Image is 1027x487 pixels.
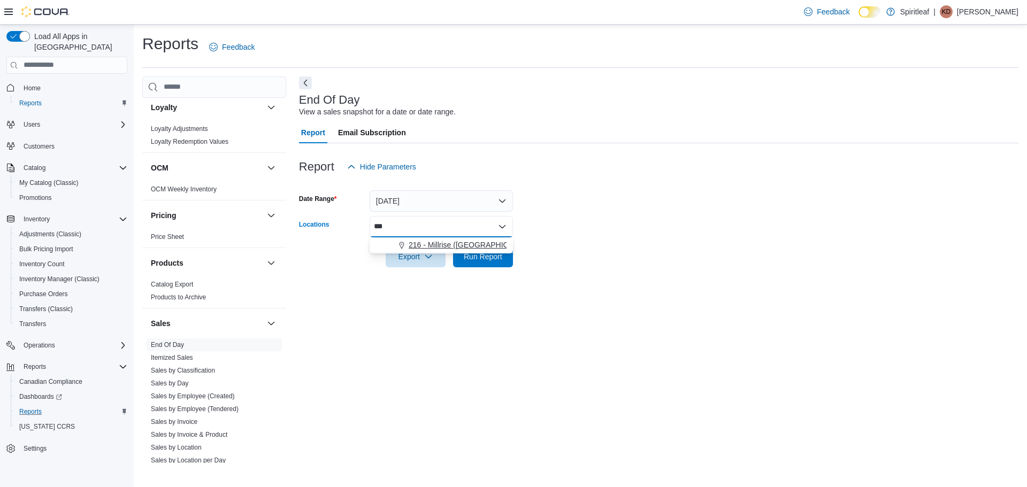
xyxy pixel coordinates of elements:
label: Locations [299,220,329,229]
span: Bulk Pricing Import [15,243,127,256]
a: Promotions [15,191,56,204]
button: [US_STATE] CCRS [11,419,132,434]
span: Reports [15,405,127,418]
button: Promotions [11,190,132,205]
span: Sales by Classification [151,366,215,375]
button: Transfers [11,316,132,331]
label: Date Range [299,195,337,203]
button: Export [386,246,446,267]
span: Promotions [15,191,127,204]
h3: Sales [151,318,171,329]
button: My Catalog (Classic) [11,175,132,190]
span: Settings [24,444,47,453]
span: Transfers (Classic) [19,305,73,313]
a: Feedback [205,36,259,58]
span: Sales by Employee (Tendered) [151,405,239,413]
span: Reports [15,97,127,110]
p: | [933,5,936,18]
span: My Catalog (Classic) [15,176,127,189]
span: [US_STATE] CCRS [19,422,75,431]
span: Customers [24,142,55,151]
div: Choose from the following options [370,237,513,253]
button: Operations [19,339,59,352]
span: Products to Archive [151,293,206,302]
button: Transfers (Classic) [11,302,132,316]
p: Spiritleaf [900,5,929,18]
button: Sales [265,317,278,330]
button: Catalog [2,160,132,175]
button: Loyalty [265,101,278,114]
div: OCM [142,183,286,200]
span: Operations [19,339,127,352]
button: Run Report [453,246,513,267]
span: Feedback [222,42,255,52]
a: Sales by Location [151,444,202,451]
div: Pricing [142,230,286,248]
span: Reports [19,99,42,107]
button: Inventory Manager (Classic) [11,272,132,287]
span: Catalog Export [151,280,193,289]
button: Purchase Orders [11,287,132,302]
a: Transfers [15,318,50,330]
span: Home [19,81,127,95]
span: Email Subscription [338,122,406,143]
button: Users [19,118,44,131]
span: Transfers [19,320,46,328]
span: Loyalty Redemption Values [151,137,228,146]
span: Sales by Employee (Created) [151,392,235,400]
button: Bulk Pricing Import [11,242,132,257]
span: Dashboards [19,392,62,401]
span: Inventory Count [19,260,65,268]
span: End Of Day [151,341,184,349]
button: Products [151,258,263,268]
a: Canadian Compliance [15,375,87,388]
span: Inventory [19,213,127,226]
a: Sales by Invoice [151,418,197,426]
button: Reports [2,359,132,374]
span: Inventory Manager (Classic) [15,273,127,285]
a: Bulk Pricing Import [15,243,78,256]
a: Itemized Sales [151,354,193,361]
button: Reports [19,360,50,373]
button: Customers [2,138,132,154]
button: Hide Parameters [343,156,420,177]
h3: Products [151,258,183,268]
a: Feedback [800,1,854,22]
span: Reports [19,407,42,416]
span: Settings [19,442,127,455]
div: Kelsey D [940,5,953,18]
span: Transfers [15,318,127,330]
button: Close list of options [498,222,507,231]
button: Inventory [2,212,132,227]
a: Sales by Day [151,380,189,387]
div: Products [142,278,286,308]
span: Export [392,246,439,267]
h1: Reports [142,33,198,55]
button: Users [2,117,132,132]
button: Settings [2,440,132,456]
a: Sales by Classification [151,367,215,374]
span: Sales by Location per Day [151,456,226,465]
a: Dashboards [15,390,66,403]
h3: Loyalty [151,102,177,113]
button: Operations [2,338,132,353]
span: Canadian Compliance [19,377,82,386]
a: Home [19,82,45,95]
button: [DATE] [370,190,513,212]
a: Loyalty Adjustments [151,125,208,133]
span: Inventory Count [15,258,127,270]
button: Inventory [19,213,54,226]
button: 216 - Millrise ([GEOGRAPHIC_DATA]) [370,237,513,253]
button: Products [265,257,278,269]
button: Reports [11,404,132,419]
span: Inventory Manager (Classic) [19,275,99,283]
a: Sales by Employee (Created) [151,392,235,400]
span: Load All Apps in [GEOGRAPHIC_DATA] [30,31,127,52]
span: Feedback [817,6,849,17]
span: KD [942,5,951,18]
span: Promotions [19,194,52,202]
span: Run Report [464,251,502,262]
button: OCM [151,163,263,173]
